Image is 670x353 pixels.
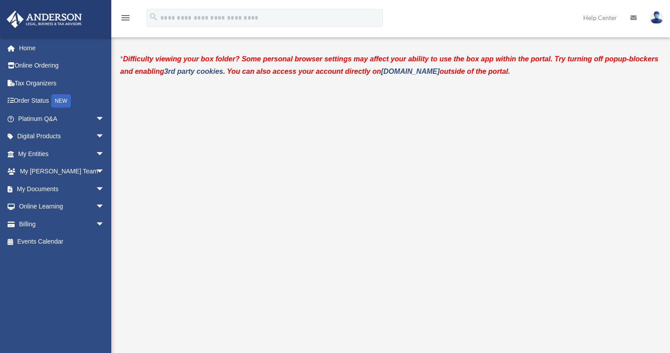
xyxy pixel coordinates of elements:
span: arrow_drop_down [96,180,114,198]
span: arrow_drop_down [96,110,114,128]
a: menu [120,16,131,23]
a: Online Learningarrow_drop_down [6,198,118,216]
span: arrow_drop_down [96,145,114,163]
span: arrow_drop_down [96,128,114,146]
a: Platinum Q&Aarrow_drop_down [6,110,118,128]
a: Online Ordering [6,57,118,75]
a: My [PERSON_NAME] Teamarrow_drop_down [6,163,118,181]
strong: Difficulty viewing your box folder? Some personal browser settings may affect your ability to use... [120,55,658,75]
div: NEW [51,94,71,108]
a: Digital Productsarrow_drop_down [6,128,118,145]
a: My Documentsarrow_drop_down [6,180,118,198]
a: Order StatusNEW [6,92,118,110]
a: 3rd party cookies [164,68,223,75]
a: My Entitiesarrow_drop_down [6,145,118,163]
a: Tax Organizers [6,74,118,92]
img: User Pic [650,11,663,24]
img: Anderson Advisors Platinum Portal [4,11,85,28]
a: Events Calendar [6,233,118,251]
a: Billingarrow_drop_down [6,215,118,233]
i: search [149,12,158,22]
a: [DOMAIN_NAME] [381,68,440,75]
span: arrow_drop_down [96,198,114,216]
span: arrow_drop_down [96,163,114,181]
span: arrow_drop_down [96,215,114,233]
a: Home [6,39,118,57]
i: menu [120,12,131,23]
